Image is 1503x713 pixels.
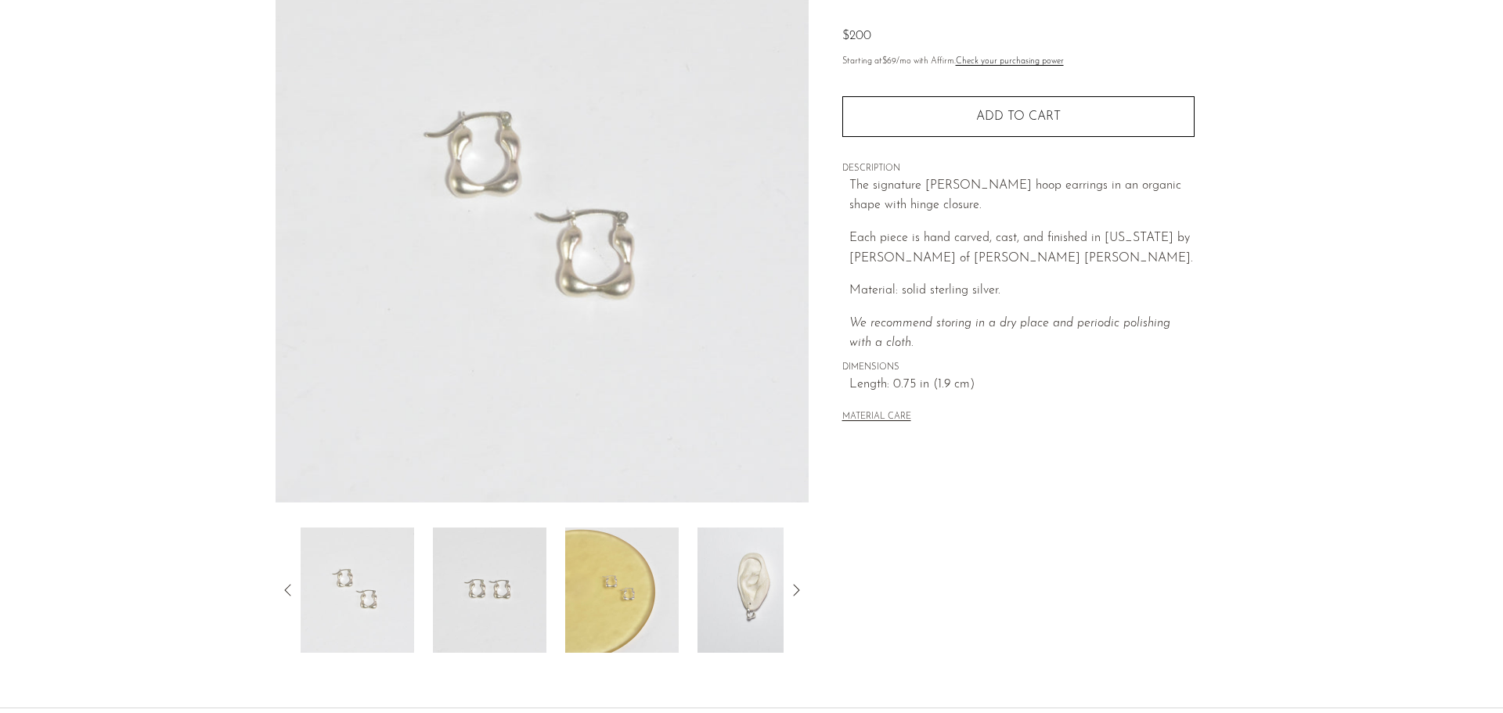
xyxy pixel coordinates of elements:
img: Owen Earrings [565,528,679,653]
i: We recommend storing in a dry place and periodic polishing with a cloth. [849,317,1170,350]
button: MATERIAL CARE [842,412,911,423]
span: $69 [882,57,896,66]
img: Owen Earrings [433,528,546,653]
p: Each piece is hand carved, cast, and finished in [US_STATE] by [PERSON_NAME] of [PERSON_NAME] [PE... [849,229,1195,268]
button: Add to cart [842,96,1195,137]
span: The signature [PERSON_NAME] hoop earrings in an organic shape with hinge closure. [849,179,1181,212]
img: Owen Earrings [301,528,414,653]
img: Owen Earrings [697,528,811,653]
span: DIMENSIONS [842,361,1195,375]
span: Add to cart [976,110,1061,123]
span: DESCRIPTION [842,162,1195,176]
p: Starting at /mo with Affirm. [842,55,1195,69]
p: Material: solid sterling silver. [849,281,1195,301]
span: $200 [842,30,871,42]
span: Length: 0.75 in (1.9 cm) [849,375,1195,395]
a: Check your purchasing power - Learn more about Affirm Financing (opens in modal) [956,57,1064,66]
